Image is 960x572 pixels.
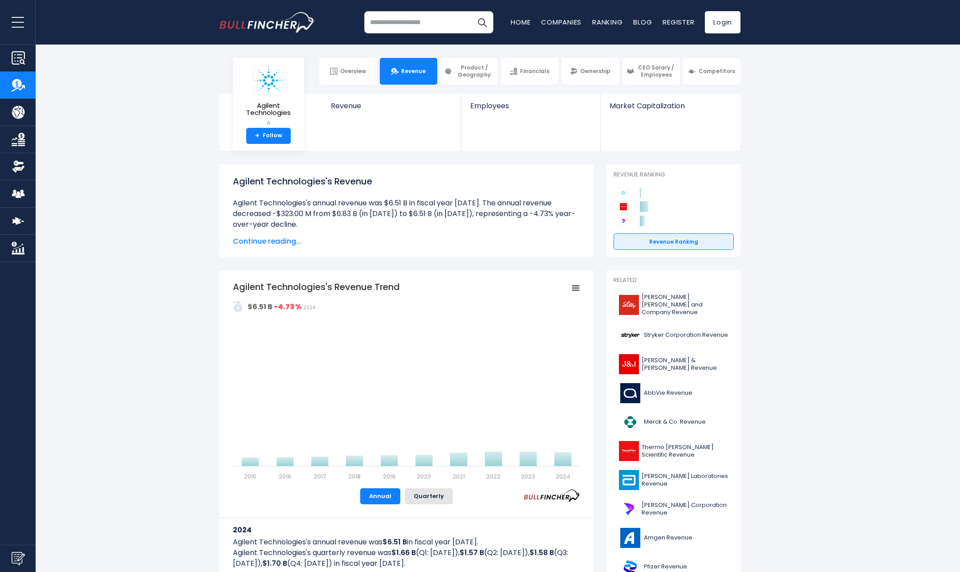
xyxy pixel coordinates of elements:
span: 2024 [303,304,315,311]
a: Thermo [PERSON_NAME] Scientific Revenue [614,439,734,463]
a: Merck & Co. Revenue [614,410,734,434]
a: Go to homepage [220,12,315,33]
a: AbbVie Revenue [614,381,734,405]
a: Market Capitalization [601,94,740,125]
p: Agilent Technologies's annual revenue was in fiscal year [DATE]. [233,537,580,547]
span: Revenue [331,102,452,110]
a: Blog [633,17,652,27]
img: AMGN logo [619,528,641,548]
span: Overview [340,68,366,75]
a: Register [663,17,694,27]
button: Annual [360,488,400,504]
a: Ranking [592,17,622,27]
p: Revenue Ranking [614,171,734,179]
img: ABT logo [619,470,639,490]
h1: Agilent Technologies's Revenue [233,175,580,188]
a: CEO Salary / Employees [622,58,680,85]
strong: $6.51 B [248,302,273,312]
a: Home [511,17,530,27]
text: 2017 [314,472,326,481]
text: 2021 [452,472,465,481]
b: $1.66 B [391,547,416,558]
a: Competitors [683,58,740,85]
img: Ownership [12,160,25,173]
a: Stryker Corporation Revenue [614,323,734,347]
b: $1.70 B [262,558,287,568]
text: 2024 [556,472,570,481]
span: Financials [520,68,549,75]
a: Amgen Revenue [614,526,734,550]
text: 2018 [348,472,361,481]
text: 2022 [486,472,500,481]
svg: Agilent Technologies's Revenue Trend [233,281,580,481]
span: Competitors [699,68,735,75]
a: Employees [461,94,600,125]
span: Agilent Technologies [240,102,297,117]
text: 2016 [279,472,291,481]
span: Market Capitalization [610,102,731,110]
button: Search [471,11,493,33]
img: MRK logo [619,412,641,432]
img: Danaher Corporation competitors logo [618,216,629,226]
a: Revenue [380,58,437,85]
span: CEO Salary / Employees [637,64,676,78]
a: +Follow [246,128,291,144]
a: [PERSON_NAME] Corporation Revenue [614,497,734,521]
a: Financials [501,58,558,85]
a: Product / Geography [440,58,498,85]
tspan: Agilent Technologies's Revenue Trend [233,281,400,293]
a: [PERSON_NAME] & [PERSON_NAME] Revenue [614,352,734,376]
small: A [240,119,297,127]
span: Continue reading... [233,236,580,247]
a: [PERSON_NAME] [PERSON_NAME] and Company Revenue [614,291,734,319]
h3: 2024 [233,524,580,535]
text: 2023 [521,472,535,481]
img: TMO logo [619,441,639,461]
li: Agilent Technologies's annual revenue was $6.51 B in fiscal year [DATE]. The annual revenue decre... [233,198,580,230]
img: Agilent Technologies competitors logo [618,188,629,198]
span: Revenue [401,68,426,75]
span: Ownership [580,68,610,75]
img: DHR logo [619,499,639,519]
img: Thermo Fisher Scientific competitors logo [618,201,629,212]
text: 2015 [244,472,256,481]
strong: + [255,132,260,140]
span: Employees [470,102,591,110]
button: Quarterly [405,488,453,504]
a: Revenue Ranking [614,233,734,250]
a: Login [705,11,740,33]
b: $1.58 B [529,547,554,558]
p: Related [614,277,734,284]
img: JNJ logo [619,354,639,374]
text: 2019 [383,472,395,481]
img: ABBV logo [619,383,641,403]
p: Agilent Technologies's quarterly revenue was (Q1: [DATE]), (Q2: [DATE]), (Q3: [DATE]), (Q4: [DATE... [233,547,580,569]
a: Overview [319,58,377,85]
strong: -4.73% [274,302,302,312]
img: bullfincher logo [220,12,315,33]
a: Companies [541,17,582,27]
b: $6.51 B [382,537,407,547]
b: $1.57 B [460,547,484,558]
img: SYK logo [619,325,641,345]
img: addasd [233,301,244,312]
a: [PERSON_NAME] Laboratories Revenue [614,468,734,492]
a: Ownership [561,58,619,85]
text: 2020 [417,472,431,481]
a: Revenue [322,94,461,125]
span: Product / Geography [455,64,494,78]
a: Agilent Technologies A [240,65,297,128]
img: LLY logo [619,295,639,315]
